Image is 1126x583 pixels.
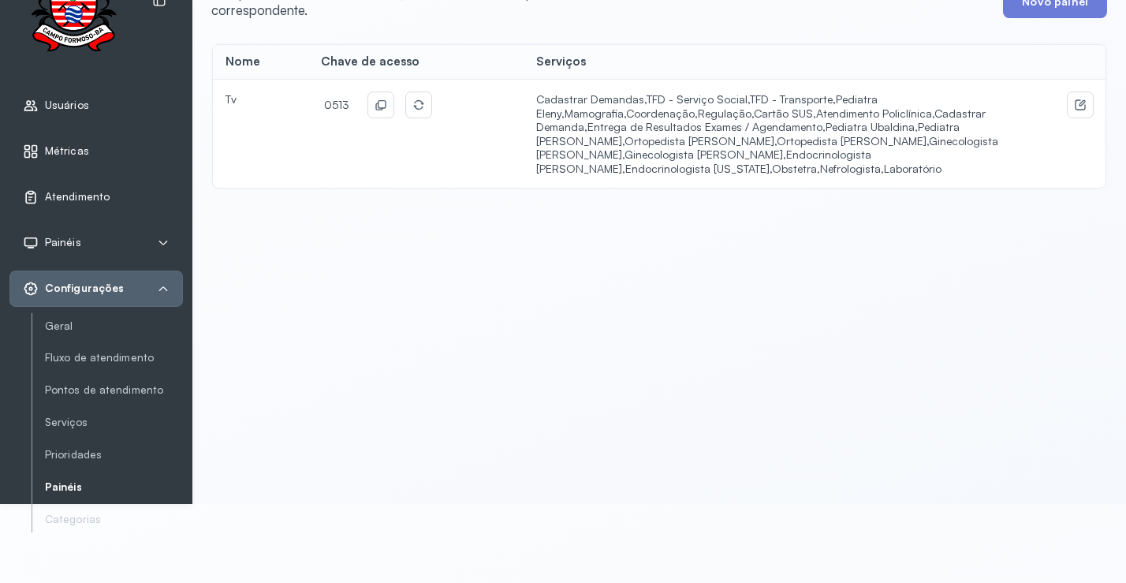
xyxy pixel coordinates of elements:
[536,54,1012,69] div: Serviços
[820,162,884,175] span: Nefrologista,
[226,92,237,106] span: Tv
[816,107,934,120] span: Atendimento Policlínica,
[772,162,820,175] span: Obstetra,
[536,92,878,120] span: Pediatra Eleny,
[536,92,647,106] span: Cadastrar Demandas,
[45,413,183,432] a: Serviços
[45,316,183,336] a: Geral
[45,445,183,465] a: Prioridades
[884,162,941,175] span: Laboratório
[536,148,871,175] span: Endocrinologista [PERSON_NAME],
[45,99,89,112] span: Usuários
[321,54,511,69] div: Chave de acesso
[23,144,170,159] a: Métricas
[565,107,626,120] span: Mamografia,
[777,134,929,148] span: Ortopedista [PERSON_NAME],
[45,320,183,333] a: Geral
[45,513,183,526] a: Categorias
[45,383,183,397] a: Pontos de atendimento
[23,189,170,205] a: Atendimento
[45,351,183,364] a: Fluxo de atendimento
[226,54,296,69] div: Nome
[45,380,183,400] a: Pontos de atendimento
[45,144,89,158] span: Métricas
[45,416,183,429] a: Serviços
[626,107,698,120] span: Coordenação,
[698,107,754,120] span: Regulação,
[647,92,750,106] span: TFD - Serviço Social,
[45,510,183,529] a: Categorias
[587,120,826,133] span: Entrega de Resultados Exames / Agendamento,
[536,107,986,134] span: Cadastrar Demanda,
[536,120,960,148] span: Pediatra [PERSON_NAME],
[45,477,183,497] a: Painéis
[536,134,998,162] span: Ginecologista [PERSON_NAME],
[625,162,772,175] span: Endocrinologista [US_STATE],
[45,190,110,204] span: Atendimento
[45,236,81,249] span: Painéis
[625,134,777,148] span: Ortopedista [PERSON_NAME],
[45,282,124,295] span: Configurações
[45,448,183,462] a: Prioridades
[754,107,816,120] span: Cartão SUS,
[750,92,836,106] span: TFD - Transporte,
[23,98,170,114] a: Usuários
[321,95,356,115] span: 0513
[625,148,786,161] span: Ginecologista [PERSON_NAME],
[45,480,183,494] a: Painéis
[45,348,183,368] a: Fluxo de atendimento
[826,120,918,133] span: Pediatra Ubaldina,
